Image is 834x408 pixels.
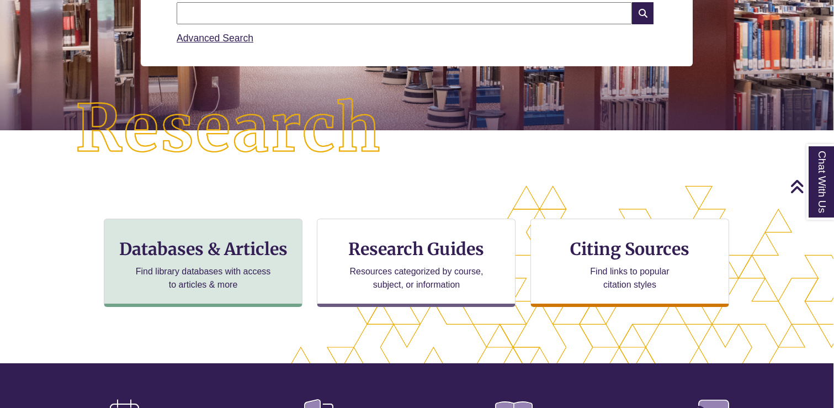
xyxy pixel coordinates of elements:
[562,239,697,259] h3: Citing Sources
[344,265,488,292] p: Resources categorized by course, subject, or information
[113,239,293,259] h3: Databases & Articles
[790,179,831,194] a: Back to Top
[530,219,729,307] a: Citing Sources Find links to popular citation styles
[177,33,253,44] a: Advanced Search
[104,219,302,307] a: Databases & Articles Find library databases with access to articles & more
[576,265,683,292] p: Find links to popular citation styles
[632,2,653,24] i: Search
[131,265,275,292] p: Find library databases with access to articles & more
[41,64,417,194] img: Research
[317,219,516,307] a: Research Guides Resources categorized by course, subject, or information
[326,239,506,259] h3: Research Guides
